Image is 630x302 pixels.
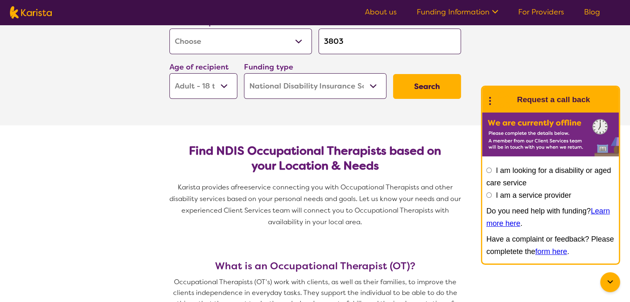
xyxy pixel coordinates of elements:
label: I am a service provider [496,191,571,199]
label: I am looking for a disability or aged care service [486,166,611,187]
span: Karista provides a [178,183,235,192]
label: Funding type [244,62,293,72]
span: service connecting you with Occupational Therapists and other disability services based on your p... [169,183,463,226]
h2: Find NDIS Occupational Therapists based on your Location & Needs [176,144,454,173]
a: form here [535,247,567,256]
p: Do you need help with funding? . [486,205,615,230]
a: For Providers [518,7,564,17]
a: Blog [584,7,600,17]
p: Have a complaint or feedback? Please completete the . [486,233,615,258]
img: Karista [495,91,512,108]
h3: What is an Occupational Therapist (OT)? [166,260,464,272]
a: About us [365,7,397,17]
button: Search [393,74,461,99]
input: Type [319,29,461,54]
span: free [235,183,248,192]
img: Karista logo [10,6,52,19]
h1: Request a call back [517,93,590,106]
img: Karista offline chat form to request call back [482,113,619,156]
a: Funding Information [417,7,498,17]
label: Age of recipient [169,62,229,72]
